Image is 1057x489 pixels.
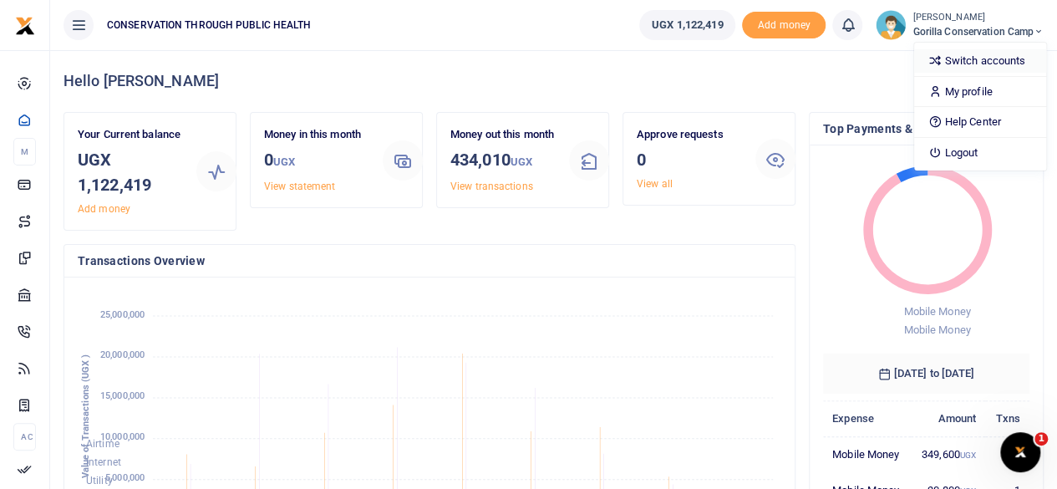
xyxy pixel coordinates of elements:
a: profile-user [PERSON_NAME] Gorilla Conservation Camp [876,10,1044,40]
span: CONSERVATION THROUGH PUBLIC HEALTH [100,18,318,33]
span: 1 [1034,432,1048,446]
tspan: 15,000,000 [100,391,145,402]
a: Add money [742,18,826,30]
p: Your Current balance [78,126,183,144]
a: UGX 1,122,419 [639,10,735,40]
small: UGX [960,451,976,460]
h4: Hello [PERSON_NAME] [64,72,1044,90]
p: Money out this month [450,126,556,144]
p: Approve requests [637,126,742,144]
h3: UGX 1,122,419 [78,147,183,197]
span: Mobile Money [903,323,970,336]
a: Switch accounts [914,49,1046,73]
tspan: 10,000,000 [100,431,145,442]
small: [PERSON_NAME] [912,11,1044,25]
a: View statement [264,181,335,192]
small: UGX [273,155,295,168]
tspan: 25,000,000 [100,309,145,320]
img: profile-user [876,10,906,40]
h3: 0 [264,147,369,175]
span: Add money [742,12,826,39]
li: Wallet ballance [633,10,742,40]
li: M [13,138,36,166]
small: UGX [511,155,532,168]
img: logo-small [15,16,35,36]
td: 2 [985,436,1029,472]
th: Txns [985,400,1029,436]
a: View all [637,178,673,190]
li: Toup your wallet [742,12,826,39]
h3: 0 [637,147,742,172]
span: Mobile Money [903,305,970,318]
h6: [DATE] to [DATE] [823,354,1029,394]
text: Value of Transactions (UGX ) [80,354,91,479]
td: Mobile Money [823,436,911,472]
td: 349,600 [911,436,985,472]
th: Amount [911,400,985,436]
tspan: 5,000,000 [105,472,145,483]
a: Help Center [914,110,1046,134]
a: logo-small logo-large logo-large [15,18,35,31]
th: Expense [823,400,911,436]
span: UGX 1,122,419 [652,17,723,33]
h4: Transactions Overview [78,252,781,270]
a: View transactions [450,181,533,192]
h4: Top Payments & Expenses [823,120,1029,138]
span: Internet [86,456,121,468]
a: Logout [914,141,1046,165]
a: Add money [78,203,130,215]
h3: 434,010 [450,147,556,175]
span: Gorilla Conservation Camp [912,24,1044,39]
a: My profile [914,80,1046,104]
span: Utility [86,476,113,487]
span: Airtime [86,438,119,450]
p: Money in this month [264,126,369,144]
tspan: 20,000,000 [100,350,145,361]
li: Ac [13,423,36,451]
iframe: Intercom live chat [1000,432,1040,472]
